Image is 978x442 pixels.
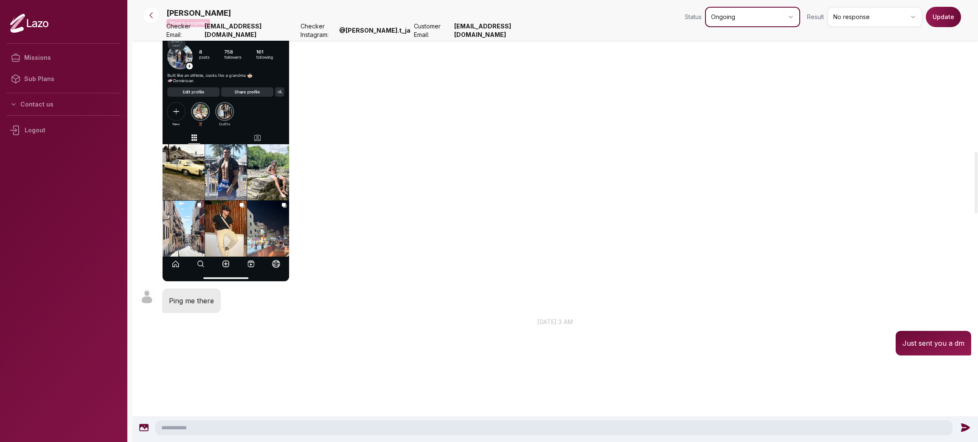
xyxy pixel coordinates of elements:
[139,289,155,305] img: User avatar
[166,7,231,19] p: [PERSON_NAME]
[7,97,121,112] button: Contact us
[902,338,964,349] p: Just sent you a dm
[301,22,336,39] span: Checker Instagram:
[166,19,210,27] p: Mission completed
[132,317,978,326] p: [DATE] 3 am
[7,68,121,90] a: Sub Plans
[7,47,121,68] a: Missions
[926,7,961,27] button: Update
[414,22,451,39] span: Customer Email:
[807,13,824,21] span: Result
[454,22,547,39] strong: [EMAIL_ADDRESS][DOMAIN_NAME]
[339,26,410,35] strong: @ [PERSON_NAME].t_ja
[166,22,201,39] span: Checker Email:
[7,119,121,141] div: Logout
[169,295,214,306] p: Ping me there
[205,22,297,39] strong: [EMAIL_ADDRESS][DOMAIN_NAME]
[685,13,702,21] span: Status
